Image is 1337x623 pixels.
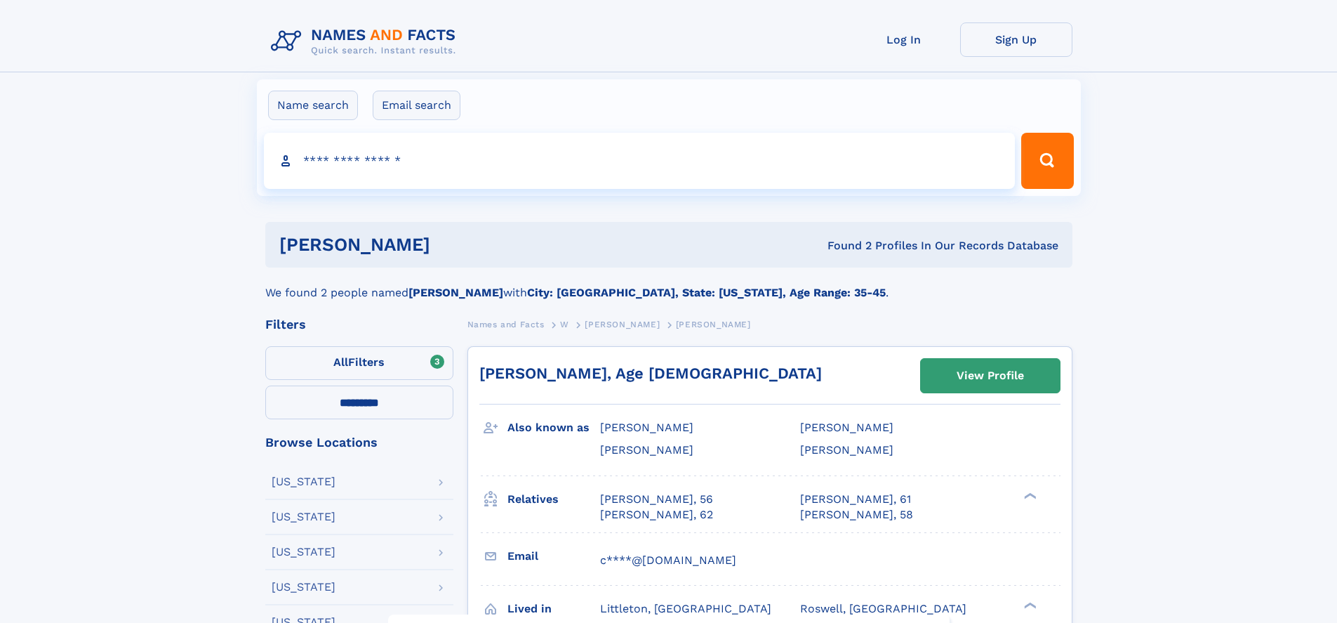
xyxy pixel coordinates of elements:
span: [PERSON_NAME] [600,421,693,434]
button: Search Button [1021,133,1073,189]
span: [PERSON_NAME] [600,443,693,457]
input: search input [264,133,1016,189]
label: Filters [265,346,453,380]
a: View Profile [921,359,1060,393]
span: [PERSON_NAME] [800,443,893,457]
a: [PERSON_NAME], 56 [600,492,713,507]
label: Name search [268,91,358,120]
div: [US_STATE] [272,511,335,523]
span: Roswell, [GEOGRAPHIC_DATA] [800,602,966,615]
div: Filters [265,318,453,331]
b: [PERSON_NAME] [408,286,503,299]
div: [US_STATE] [272,546,335,558]
span: Littleton, [GEOGRAPHIC_DATA] [600,602,771,615]
label: Email search [373,91,460,120]
div: [US_STATE] [272,582,335,593]
h3: Lived in [507,597,600,621]
div: [US_STATE] [272,476,335,487]
h3: Also known as [507,416,600,440]
div: Found 2 Profiles In Our Records Database [629,238,1058,254]
span: [PERSON_NAME] [676,320,751,329]
div: ❯ [1020,601,1037,610]
b: City: [GEOGRAPHIC_DATA], State: [US_STATE], Age Range: 35-45 [527,286,886,299]
a: [PERSON_NAME], 58 [800,507,913,523]
a: Sign Up [960,22,1072,57]
a: [PERSON_NAME], 62 [600,507,713,523]
a: Names and Facts [467,315,545,333]
div: Browse Locations [265,436,453,449]
h3: Email [507,544,600,568]
div: View Profile [957,360,1024,392]
h1: [PERSON_NAME] [279,236,629,254]
a: W [560,315,569,333]
a: Log In [848,22,960,57]
img: Logo Names and Facts [265,22,467,60]
a: [PERSON_NAME], 61 [800,492,911,507]
a: [PERSON_NAME] [585,315,660,333]
div: We found 2 people named with . [265,268,1072,301]
div: ❯ [1020,491,1037,500]
span: W [560,320,569,329]
span: All [333,355,348,369]
span: [PERSON_NAME] [800,421,893,434]
h3: Relatives [507,487,600,511]
span: [PERSON_NAME] [585,320,660,329]
a: [PERSON_NAME], Age [DEMOGRAPHIC_DATA] [479,365,822,382]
